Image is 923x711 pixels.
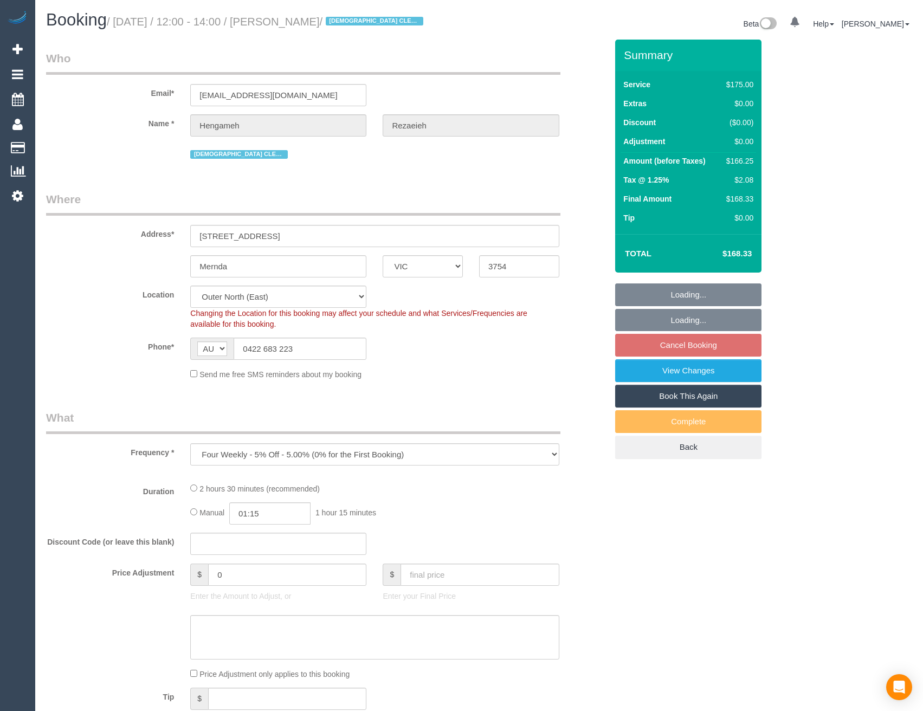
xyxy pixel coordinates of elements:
input: Phone* [234,338,366,360]
label: Tax @ 1.25% [623,174,669,185]
label: Final Amount [623,193,672,204]
span: 2 hours 30 minutes (recommended) [199,484,320,493]
span: Manual [199,508,224,517]
p: Enter your Final Price [383,591,559,602]
div: Open Intercom Messenger [886,674,912,700]
span: / [320,16,427,28]
span: [DEMOGRAPHIC_DATA] CLEANER ONLY [326,17,423,25]
label: Phone* [38,338,182,352]
h4: $168.33 [690,249,752,258]
input: Email* [190,84,366,106]
div: ($0.00) [722,117,753,128]
span: $ [190,688,208,710]
img: Automaid Logo [7,11,28,26]
strong: Total [625,249,651,258]
input: Post Code* [479,255,559,277]
label: Extras [623,98,647,109]
div: $168.33 [722,193,753,204]
a: Beta [744,20,777,28]
label: Location [38,286,182,300]
label: Adjustment [623,136,665,147]
div: $0.00 [722,136,753,147]
legend: What [46,410,560,434]
label: Email* [38,84,182,99]
div: $0.00 [722,98,753,109]
small: / [DATE] / 12:00 - 14:00 / [PERSON_NAME] [107,16,427,28]
p: Enter the Amount to Adjust, or [190,591,366,602]
input: Suburb* [190,255,366,277]
label: Name * [38,114,182,129]
label: Tip [38,688,182,702]
span: Booking [46,10,107,29]
a: Book This Again [615,385,761,408]
span: $ [383,564,401,586]
div: $0.00 [722,212,753,223]
legend: Where [46,191,560,216]
input: First Name* [190,114,366,137]
input: Last Name* [383,114,559,137]
label: Duration [38,482,182,497]
label: Frequency * [38,443,182,458]
input: final price [401,564,559,586]
div: $2.08 [722,174,753,185]
span: Changing the Location for this booking may affect your schedule and what Services/Frequencies are... [190,309,527,328]
span: 1 hour 15 minutes [315,508,376,517]
label: Service [623,79,650,90]
label: Discount Code (or leave this blank) [38,533,182,547]
span: Send me free SMS reminders about my booking [199,370,362,379]
label: Tip [623,212,635,223]
legend: Who [46,50,560,75]
div: $166.25 [722,156,753,166]
label: Address* [38,225,182,240]
img: New interface [759,17,777,31]
a: [PERSON_NAME] [842,20,909,28]
a: Back [615,436,761,458]
a: View Changes [615,359,761,382]
span: Price Adjustment only applies to this booking [199,670,350,678]
label: Price Adjustment [38,564,182,578]
h3: Summary [624,49,756,61]
a: Help [813,20,834,28]
span: [DEMOGRAPHIC_DATA] CLEANER ONLY [190,150,288,159]
label: Discount [623,117,656,128]
label: Amount (before Taxes) [623,156,705,166]
div: $175.00 [722,79,753,90]
span: $ [190,564,208,586]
